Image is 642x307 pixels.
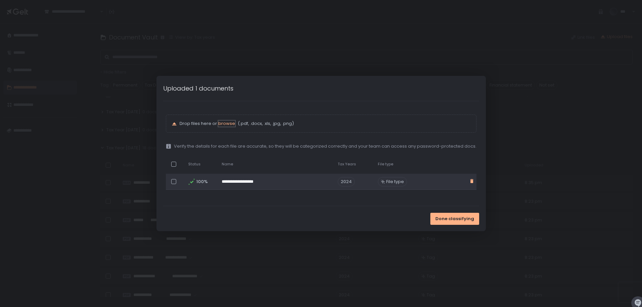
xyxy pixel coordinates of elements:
span: File type [386,179,404,185]
span: (.pdf, .docx, .xls, .jpg, .png) [236,121,294,127]
button: Done classifying [430,213,479,225]
span: browse [218,120,235,127]
span: Name [222,162,233,167]
span: Tax Years [338,162,356,167]
span: 2024 [338,177,355,186]
h1: Uploaded 1 documents [163,84,233,93]
span: Password [415,162,434,167]
button: browse [218,121,235,127]
p: Drop files here or [180,121,471,127]
span: File type [378,162,393,167]
span: Status [188,162,201,167]
span: Verify the details for each file are accurate, so they will be categorized correctly and your tea... [174,143,476,149]
span: Done classifying [435,216,474,222]
span: 100% [196,179,207,185]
